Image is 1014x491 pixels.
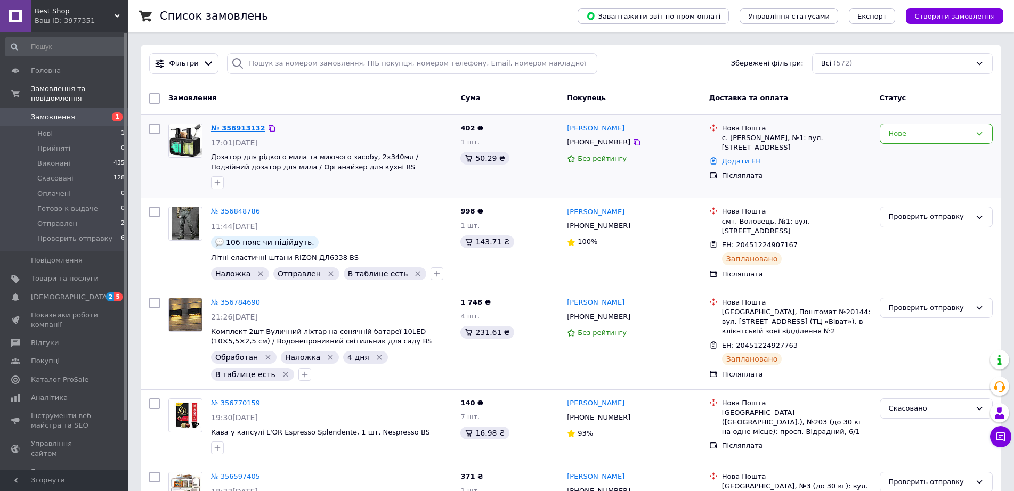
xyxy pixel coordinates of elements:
span: Проверить отправку [37,234,112,243]
svg: Видалити мітку [264,353,272,362]
div: Заплановано [722,252,782,265]
img: Фото товару [172,207,199,240]
a: [PERSON_NAME] [567,207,624,217]
div: [PHONE_NUMBER] [565,310,632,324]
span: 435 [113,159,125,168]
button: Експорт [849,8,896,24]
div: [GEOGRAPHIC_DATA] ([GEOGRAPHIC_DATA].), №203 (до 30 кг на одне місце): просп. Відрадний, 6/1 [722,408,871,437]
span: 371 ₴ [460,472,483,480]
span: Cума [460,94,480,102]
div: Нова Пошта [722,472,871,481]
a: Додати ЕН [722,157,761,165]
a: Фото товару [168,124,202,158]
span: Завантажити звіт по пром-оплаті [586,11,720,21]
svg: Видалити мітку [413,269,422,278]
span: Інструменти веб-майстра та SEO [31,411,99,430]
div: [GEOGRAPHIC_DATA], Поштомат №20144: вул. [STREET_ADDRESS] (ТЦ «Віват»), в клієнтській зоні відділ... [722,307,871,337]
div: с. [PERSON_NAME], №1: вул. [STREET_ADDRESS] [722,133,871,152]
span: Без рейтингу [578,329,627,337]
span: Готово к выдаче [37,204,98,214]
span: Аналітика [31,393,68,403]
div: 143.71 ₴ [460,235,514,248]
svg: Видалити мітку [327,269,335,278]
div: смт. Воловець, №1: вул. [STREET_ADDRESS] [722,217,871,236]
span: В таблице есть [215,370,275,379]
span: Експорт [857,12,887,20]
span: Нові [37,129,53,138]
span: 1 шт. [460,222,480,230]
div: Нова Пошта [722,124,871,133]
span: 1 [121,129,125,138]
span: ЕН: 20451224907167 [722,241,798,249]
input: Пошук за номером замовлення, ПІБ покупця, номером телефону, Email, номером накладної [227,53,597,74]
div: Нова Пошта [722,398,871,408]
span: Отправлен [37,219,77,228]
a: [PERSON_NAME] [567,298,624,308]
span: Замовлення та повідомлення [31,84,128,103]
span: 140 ₴ [460,399,483,407]
div: Нова Пошта [722,298,871,307]
span: 4 дня [347,353,369,362]
span: Оплачені [37,189,71,199]
span: 7 шт. [460,413,480,421]
span: 1 [112,112,123,121]
a: Фото товару [168,398,202,432]
span: 6 [121,234,125,243]
span: Best Shop [35,6,115,16]
div: Післяплата [722,171,871,181]
div: Післяплата [722,370,871,379]
div: Післяплата [722,441,871,451]
span: Фільтри [169,59,199,69]
span: Відгуки [31,338,59,348]
span: 17:01[DATE] [211,138,258,147]
button: Створити замовлення [906,8,1003,24]
a: Кава у капсулі L'OR Espresso Splendente, 1 шт. Nespresso BS [211,428,430,436]
span: Покупець [567,94,606,102]
span: Гаманець компанії [31,467,99,486]
span: 11:44[DATE] [211,222,258,231]
span: 998 ₴ [460,207,483,215]
span: Показники роботи компанії [31,310,99,330]
img: :speech_balloon: [215,238,224,247]
a: [PERSON_NAME] [567,124,624,134]
div: [PHONE_NUMBER] [565,135,632,149]
a: Дозатор для рідкого мила та миючого засобу, 2х340мл / Подвійний дозатор для мила / Органайзер для... [211,153,418,171]
a: № 356770159 [211,399,260,407]
span: Прийняті [37,144,70,153]
span: 5 [114,292,123,301]
span: 93% [578,429,593,437]
span: ЕН: 20451224927763 [722,341,798,349]
span: Скасовані [37,174,74,183]
span: 4 шт. [460,312,480,320]
span: (572) [833,59,852,67]
div: Проверить отправку [889,211,971,223]
span: Каталог ProSale [31,375,88,384]
h1: Список замовлень [160,10,268,22]
span: Створити замовлення [914,12,995,20]
div: Нова Пошта [722,207,871,216]
a: Літні еластичні штани RIZON ДЛ6338 BS [211,253,359,261]
span: Управління сайтом [31,439,99,458]
div: Післяплата [722,269,871,279]
a: № 356784690 [211,298,260,306]
span: 0 [121,189,125,199]
span: 2 [106,292,115,301]
div: Проверить отправку [889,477,971,488]
span: Виконані [37,159,70,168]
div: [PHONE_NUMBER] [565,219,632,233]
a: № 356913132 [211,124,265,132]
span: 402 ₴ [460,124,483,132]
span: 1 шт. [460,138,480,146]
span: Замовлення [168,94,216,102]
img: Фото товару [169,124,202,157]
span: Управління статусами [748,12,830,20]
span: 1 748 ₴ [460,298,490,306]
svg: Видалити мітку [256,269,265,278]
a: Комплект 2шт Вуличний ліхтар на сонячній батареї 10LED (10⨯5,5⨯2,5 см) / Водонепроникний світильн... [211,328,432,346]
div: 231.61 ₴ [460,326,514,339]
span: 0 [121,204,125,214]
div: 50.29 ₴ [460,152,509,165]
